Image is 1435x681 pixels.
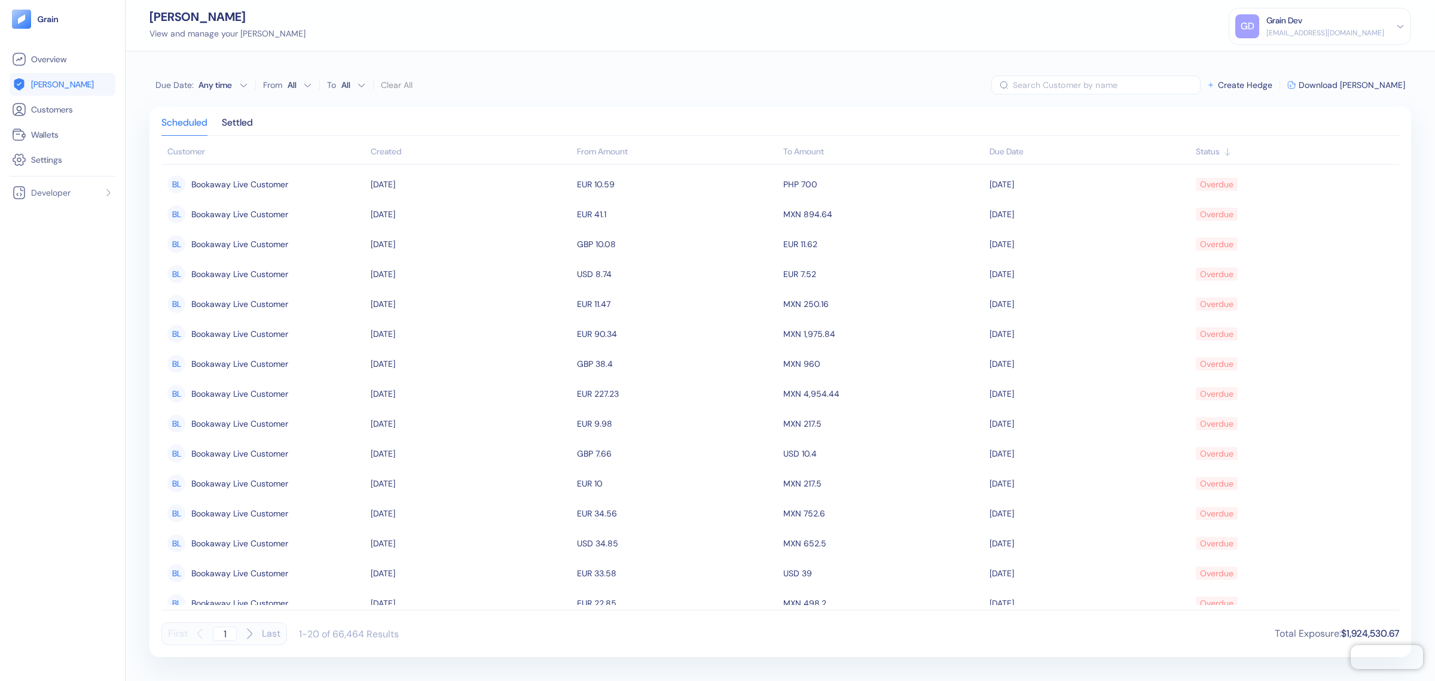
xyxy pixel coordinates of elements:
div: Scheduled [161,118,207,135]
a: Overview [12,52,113,66]
div: Settled [222,118,253,135]
span: Bookaway Live Customer [191,473,288,494]
td: [DATE] [987,289,1193,319]
td: MXN 250.16 [780,289,987,319]
iframe: Chatra live chat [1351,645,1423,669]
span: Bookaway Live Customer [191,503,288,524]
div: View and manage your [PERSON_NAME] [149,28,306,40]
div: [EMAIL_ADDRESS][DOMAIN_NAME] [1266,28,1384,38]
td: EUR 22.85 [574,588,780,618]
div: BL [167,534,185,552]
div: Overdue [1200,503,1234,524]
a: Wallets [12,127,113,142]
div: BL [167,475,185,492]
div: BL [167,504,185,522]
td: [DATE] [368,169,574,199]
span: Bookaway Live Customer [191,414,288,434]
td: GBP 10.08 [574,229,780,259]
button: Create Hedge [1207,81,1272,89]
td: [DATE] [368,588,574,618]
td: [DATE] [368,379,574,409]
td: [DATE] [368,319,574,349]
td: EUR 33.58 [574,558,780,588]
td: EUR 11.47 [574,289,780,319]
span: Bookaway Live Customer [191,324,288,344]
td: [DATE] [368,439,574,469]
img: logo [37,15,59,23]
td: MXN 4,954.44 [780,379,987,409]
button: Due Date:Any time [155,79,248,91]
div: BL [167,594,185,612]
td: [DATE] [368,469,574,498]
div: Overdue [1200,234,1234,254]
span: $1,924,530.67 [1341,627,1399,640]
div: Overdue [1200,384,1234,404]
td: EUR 90.34 [574,319,780,349]
span: Bookaway Live Customer [191,204,288,224]
td: [DATE] [368,229,574,259]
td: USD 39 [780,558,987,588]
td: EUR 34.56 [574,498,780,528]
td: EUR 41.1 [574,199,780,229]
td: [DATE] [987,229,1193,259]
td: [DATE] [368,409,574,439]
td: USD 10.4 [780,439,987,469]
span: Settings [31,154,62,166]
span: Bookaway Live Customer [191,354,288,374]
td: EUR 7.52 [780,259,987,289]
td: [DATE] [368,558,574,588]
td: [DATE] [987,349,1193,379]
div: 1-20 of 66,464 Results [299,628,399,640]
div: BL [167,385,185,403]
div: BL [167,235,185,253]
div: Overdue [1200,443,1234,464]
span: Bookaway Live Customer [191,234,288,254]
div: BL [167,325,185,343]
div: BL [167,355,185,373]
div: Sort ascending [990,145,1190,158]
td: GBP 7.66 [574,439,780,469]
button: First [168,622,188,645]
span: Bookaway Live Customer [191,593,288,613]
span: Bookaway Live Customer [191,533,288,554]
div: Overdue [1200,533,1234,554]
span: Bookaway Live Customer [191,384,288,404]
td: [DATE] [368,199,574,229]
div: Sort ascending [1196,145,1393,158]
div: BL [167,415,185,433]
span: Developer [31,187,71,199]
td: GBP 38.4 [574,349,780,379]
button: To [338,75,366,95]
td: [DATE] [987,498,1193,528]
td: [DATE] [987,558,1193,588]
input: Search Customer by name [1013,75,1201,95]
td: USD 34.85 [574,528,780,558]
td: PHP 700 [780,169,987,199]
div: Overdue [1200,264,1234,284]
td: MXN 1,975.84 [780,319,987,349]
div: [PERSON_NAME] [149,11,306,23]
td: [DATE] [987,259,1193,289]
td: EUR 11.62 [780,229,987,259]
td: USD 8.74 [574,259,780,289]
span: Overview [31,53,66,65]
a: Customers [12,102,113,117]
th: From Amount [574,141,780,165]
div: BL [167,265,185,283]
td: [DATE] [987,439,1193,469]
span: Bookaway Live Customer [191,443,288,464]
td: MXN 217.5 [780,409,987,439]
td: [DATE] [987,319,1193,349]
div: Overdue [1200,593,1234,613]
div: Total Exposure : [1275,627,1399,641]
a: Settings [12,153,113,167]
th: To Amount [780,141,987,165]
span: Wallets [31,129,59,141]
span: Due Date : [155,79,194,91]
div: Grain Dev [1266,14,1302,27]
td: [DATE] [987,469,1193,498]
td: EUR 9.98 [574,409,780,439]
td: [DATE] [987,379,1193,409]
div: Overdue [1200,204,1234,224]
